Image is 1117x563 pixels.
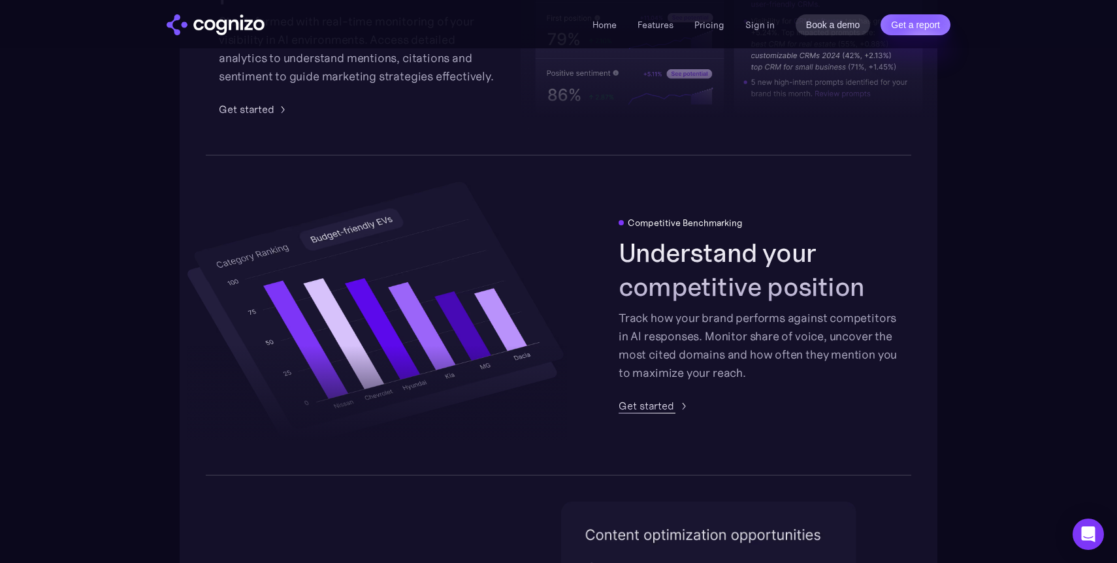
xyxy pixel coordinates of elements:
[167,14,265,35] img: cognizo logo
[796,14,871,35] a: Book a demo
[619,236,898,304] h2: Understand your competitive position
[592,19,617,31] a: Home
[694,19,724,31] a: Pricing
[219,12,498,86] div: Stay informed with real-time monitoring of your visibility in AI environments. Access detailed an...
[1073,519,1104,550] div: Open Intercom Messenger
[619,398,674,413] div: Get started
[167,14,265,35] a: home
[219,101,290,117] a: Get started
[638,19,673,31] a: Features
[881,14,950,35] a: Get a report
[745,17,775,33] a: Sign in
[219,101,274,117] div: Get started
[619,309,898,382] div: Track how your brand performs against competitors in AI responses. Monitor share of voice, uncove...
[619,398,690,413] a: Get started
[628,217,743,228] div: Competitive Benchmarking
